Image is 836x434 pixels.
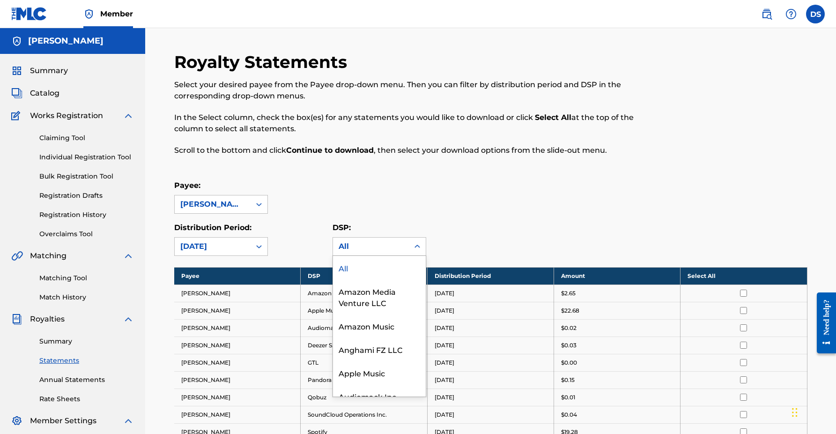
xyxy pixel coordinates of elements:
img: expand [123,314,134,325]
div: Apple Music [333,361,426,384]
p: $0.01 [561,393,575,402]
img: Top Rightsholder [83,8,95,20]
p: Select your desired payee from the Payee drop-down menu. Then you can filter by distribution peri... [174,79,662,102]
img: help [785,8,797,20]
strong: Select All [535,113,571,122]
div: Anghami FZ LLC [333,337,426,361]
td: Qobuz [301,389,427,406]
td: [PERSON_NAME] [174,284,301,302]
p: $2.65 [561,289,576,298]
a: Overclaims Tool [39,229,134,239]
th: DSP [301,267,427,284]
a: SummarySummary [11,65,68,76]
h5: DANIEL CHRISTOPHER SPADARO [28,36,104,46]
iframe: Resource Center [810,283,836,363]
td: Pandora [301,371,427,389]
div: Help [782,5,800,23]
img: Works Registration [11,110,23,121]
a: Public Search [757,5,776,23]
a: Registration History [39,210,134,220]
td: [DATE] [427,319,554,337]
td: SoundCloud Operations Inc. [301,406,427,423]
td: [DATE] [427,337,554,354]
td: [PERSON_NAME] [174,371,301,389]
td: GTL [301,354,427,371]
td: [PERSON_NAME] [174,389,301,406]
a: Bulk Registration Tool [39,172,134,181]
th: Payee [174,267,301,284]
p: $0.15 [561,376,575,384]
span: Matching [30,250,67,262]
img: expand [123,415,134,427]
span: Royalties [30,314,65,325]
div: [PERSON_NAME] [180,199,245,210]
label: Payee: [174,181,200,190]
strong: Continue to download [286,146,374,155]
img: expand [123,110,134,121]
div: Amazon Media Venture LLC [333,279,426,314]
td: [PERSON_NAME] [174,319,301,337]
td: [PERSON_NAME] [174,302,301,319]
span: Summary [30,65,68,76]
label: DSP: [333,223,351,232]
th: Distribution Period [427,267,554,284]
p: Scroll to the bottom and click , then select your download options from the slide-out menu. [174,145,662,156]
div: Audiomack Inc. [333,384,426,408]
td: [PERSON_NAME] [174,337,301,354]
img: Catalog [11,88,22,99]
span: Catalog [30,88,59,99]
td: [PERSON_NAME] [174,354,301,371]
iframe: Chat Widget [789,389,836,434]
p: $22.68 [561,307,579,315]
div: [DATE] [180,241,245,252]
td: [DATE] [427,389,554,406]
p: $0.03 [561,341,577,350]
a: CatalogCatalog [11,88,59,99]
span: Member Settings [30,415,96,427]
a: Claiming Tool [39,133,134,143]
span: Works Registration [30,110,103,121]
a: Annual Statements [39,375,134,385]
a: Match History [39,292,134,302]
th: Select All [681,267,807,284]
th: Amount [554,267,680,284]
img: MLC Logo [11,7,47,21]
p: $0.04 [561,411,577,419]
img: search [761,8,772,20]
p: In the Select column, check the box(es) for any statements you would like to download or click at... [174,112,662,135]
h2: Royalty Statements [174,52,352,73]
div: All [333,256,426,279]
td: Audiomack Inc. [301,319,427,337]
img: Matching [11,250,23,262]
a: Matching Tool [39,273,134,283]
td: [DATE] [427,284,554,302]
div: All [339,241,403,252]
td: Amazon Music [301,284,427,302]
img: Accounts [11,36,22,47]
p: $0.02 [561,324,577,332]
a: Rate Sheets [39,394,134,404]
a: Statements [39,356,134,366]
a: Registration Drafts [39,191,134,201]
p: $0.00 [561,359,577,367]
label: Distribution Period: [174,223,252,232]
img: Summary [11,65,22,76]
td: [DATE] [427,406,554,423]
img: Member Settings [11,415,22,427]
td: [PERSON_NAME] [174,406,301,423]
td: Apple Music [301,302,427,319]
td: [DATE] [427,302,554,319]
a: Individual Registration Tool [39,152,134,162]
td: Deezer S.A. [301,337,427,354]
div: Drag [792,398,798,427]
td: [DATE] [427,371,554,389]
span: Member [100,8,133,19]
td: [DATE] [427,354,554,371]
img: expand [123,250,134,262]
img: Royalties [11,314,22,325]
div: Amazon Music [333,314,426,337]
div: User Menu [806,5,825,23]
